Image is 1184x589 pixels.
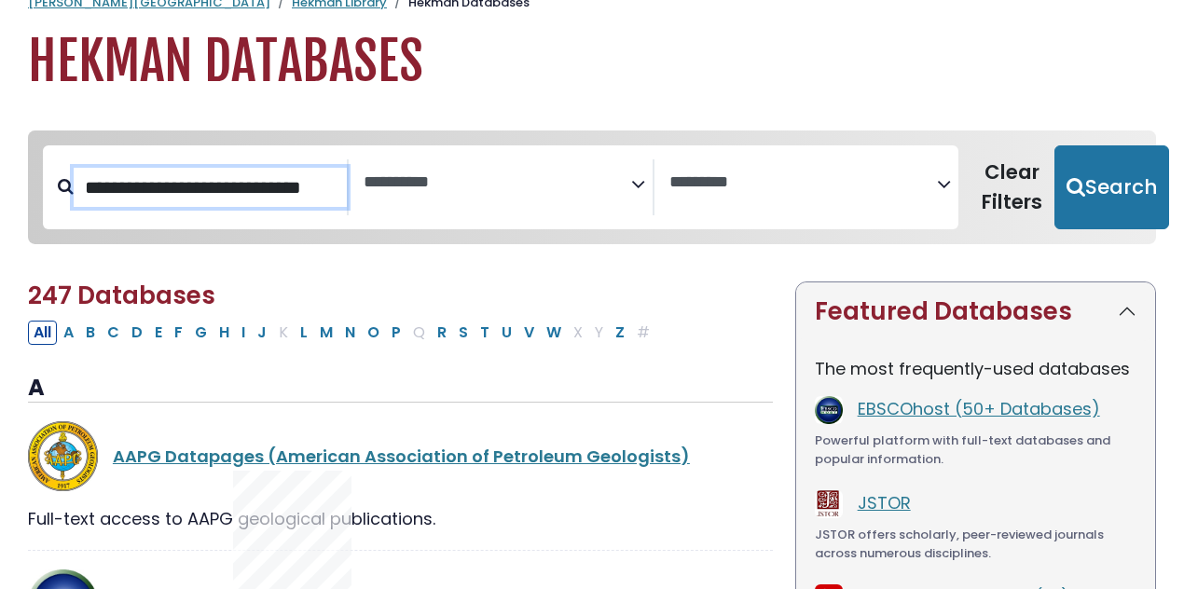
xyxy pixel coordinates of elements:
div: Alpha-list to filter by first letter of database name [28,320,657,343]
button: Filter Results A [58,321,79,345]
button: All [28,321,57,345]
button: Filter Results J [252,321,272,345]
button: Filter Results B [80,321,101,345]
button: Filter Results N [339,321,361,345]
button: Filter Results S [453,321,474,345]
div: Full-text access to AAPG geological publications. [28,506,773,531]
button: Filter Results D [126,321,148,345]
button: Featured Databases [796,282,1155,341]
button: Filter Results W [541,321,567,345]
button: Filter Results V [518,321,540,345]
div: Powerful platform with full-text databases and popular information. [815,431,1136,468]
textarea: Search [669,173,937,193]
button: Filter Results I [236,321,251,345]
a: JSTOR [858,491,911,514]
button: Clear Filters [970,145,1054,229]
button: Filter Results O [362,321,385,345]
button: Filter Results U [496,321,517,345]
input: Search database by title or keyword [74,168,347,207]
textarea: Search [364,173,631,193]
h3: A [28,375,773,403]
button: Filter Results H [213,321,235,345]
a: EBSCOhost (50+ Databases) [858,397,1100,420]
button: Filter Results R [432,321,452,345]
span: 247 Databases [28,279,215,312]
button: Submit for Search Results [1054,145,1169,229]
a: AAPG Datapages (American Association of Petroleum Geologists) [113,445,690,468]
h1: Hekman Databases [28,31,1156,93]
button: Filter Results C [102,321,125,345]
button: Filter Results F [169,321,188,345]
button: Filter Results Z [610,321,630,345]
button: Filter Results E [149,321,168,345]
button: Filter Results L [295,321,313,345]
button: Filter Results P [386,321,406,345]
button: Filter Results T [475,321,495,345]
button: Filter Results G [189,321,213,345]
div: JSTOR offers scholarly, peer-reviewed journals across numerous disciplines. [815,526,1136,562]
nav: Search filters [28,130,1156,244]
button: Filter Results M [314,321,338,345]
p: The most frequently-used databases [815,356,1136,381]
